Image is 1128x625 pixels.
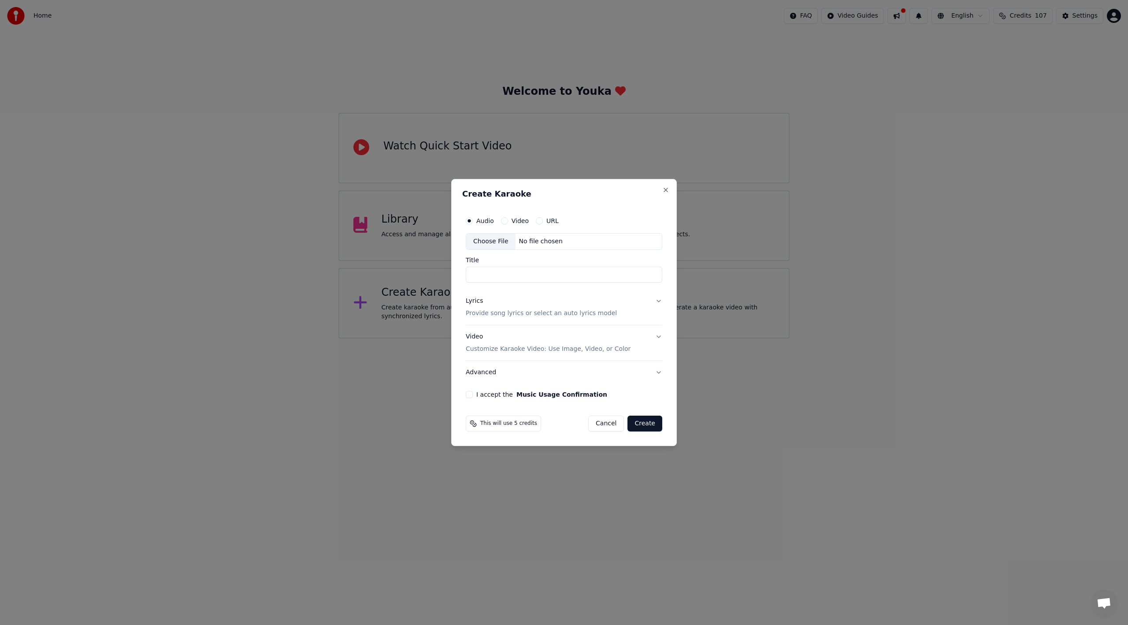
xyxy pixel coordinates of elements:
[462,190,666,198] h2: Create Karaoke
[516,237,566,246] div: No file chosen
[480,420,537,427] span: This will use 5 credits
[466,297,483,305] div: Lyrics
[466,361,662,384] button: Advanced
[627,416,662,432] button: Create
[476,391,607,398] label: I accept the
[588,416,624,432] button: Cancel
[466,332,631,353] div: Video
[476,218,494,224] label: Audio
[516,391,607,398] button: I accept the
[466,234,516,249] div: Choose File
[466,325,662,361] button: VideoCustomize Karaoke Video: Use Image, Video, or Color
[466,257,662,263] label: Title
[466,309,617,318] p: Provide song lyrics or select an auto lyrics model
[546,218,559,224] label: URL
[512,218,529,224] label: Video
[466,345,631,353] p: Customize Karaoke Video: Use Image, Video, or Color
[466,290,662,325] button: LyricsProvide song lyrics or select an auto lyrics model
